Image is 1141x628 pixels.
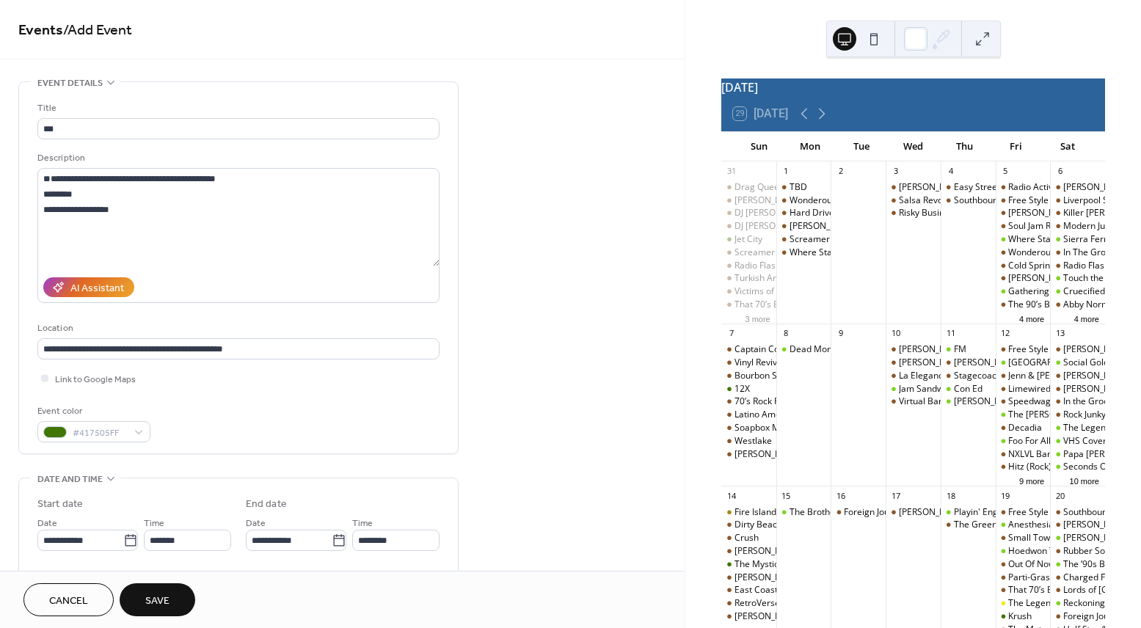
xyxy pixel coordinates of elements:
div: VHS Cover Band [1063,435,1130,448]
div: Where Stars Collide [776,247,831,259]
div: Stagecoach )Country) [941,370,996,382]
div: [PERSON_NAME] & [PERSON_NAME] [734,545,883,558]
div: Soapbox Messiah [734,422,806,434]
div: Radio Flashback [721,260,776,272]
div: 18 [945,490,956,501]
div: Event color [37,404,147,419]
div: Easy Street [941,181,996,194]
div: TBD [790,181,807,194]
div: Virtual Band NYC (R & B) [886,395,941,408]
div: Out Of Nowhere [996,558,1051,571]
div: Bourbon Street Trio [734,370,815,382]
div: DJ Theo [1050,343,1105,356]
div: Stagecoach )Country) [954,370,1042,382]
div: 12 [1000,328,1011,339]
div: Jam Sandwich [899,383,955,395]
div: Captain Cool Band (AKA [PERSON_NAME] & The Pirate Beach Band) [734,343,1010,356]
div: VHS Cover Band [1050,435,1105,448]
div: Reckoning (Grateful Dead) [1050,597,1105,610]
div: Jackie & The Rippers [996,207,1051,219]
div: Charged For Battle/WolfGhoul/Coronary Thrombosis/Goreality [1050,572,1105,584]
div: Out Of Nowhere [1008,558,1074,571]
div: Playin' English [941,506,996,519]
span: Save [145,594,169,609]
div: East Coast Band [721,584,776,596]
div: Salsa Revolution [899,194,966,207]
div: Small Town Gig [1008,532,1071,544]
div: Fri [991,132,1042,161]
div: Free Style Disco with DJ Jeff Nec [996,343,1051,356]
div: 15 [781,490,792,501]
div: Hard Drive [776,207,831,219]
div: Title [37,101,437,116]
div: Lords of 52nd Street [1050,584,1105,596]
div: FM [954,343,966,356]
div: Touch the ’80s [1063,272,1122,285]
div: Vinyl Revival [721,357,776,369]
div: [PERSON_NAME] [899,181,968,194]
div: [PERSON_NAME] Band [899,506,991,519]
div: Captain Cool Band (AKA Jimmy Kenny & The Pirate Beach Band) [721,343,776,356]
div: Westlake [721,435,776,448]
div: Screamer of the Week [776,233,831,246]
div: 1 [781,166,792,177]
div: Southbound (Country) [954,194,1043,207]
div: Soul Jam Revue [1008,220,1071,233]
div: The Green Project [941,519,996,531]
div: Where Stars Collide [790,247,870,259]
div: [PERSON_NAME] (Steel Drums) [899,343,1027,356]
a: Events [18,16,63,45]
div: The Mystic [734,558,779,571]
div: Radio Flashback [1050,260,1105,272]
div: Foreign Journey [831,506,886,519]
div: End date [246,497,287,512]
div: Decadia [1008,422,1042,434]
div: Modern Justice [1050,220,1105,233]
span: Date [246,516,266,531]
div: Rock Junky [1063,409,1106,421]
span: Date [37,516,57,531]
a: Cancel [23,583,114,616]
div: [PERSON_NAME] [1063,383,1132,395]
div: Foreign Journey with A Laser Show [1050,610,1105,623]
div: Danny Kean [1050,383,1105,395]
div: La Elegancia De La Salsa [899,370,1000,382]
div: Con Ed [954,383,983,395]
div: 9 [835,328,846,339]
div: Crush [721,532,776,544]
div: Ashley McBryde [721,610,776,623]
div: TBD [776,181,831,194]
div: Speedwagon/Bryan Adams (REO Speedwagon/Bryan Adams Tribute) [996,395,1051,408]
div: Victims of Rock [721,285,776,298]
div: Elton John & Billy Joel Tribute [996,272,1051,285]
div: 8 [781,328,792,339]
div: Hard Drive [790,207,834,219]
div: Social Gold [1063,357,1109,369]
div: The Brother Pluckers [776,506,831,519]
div: Risky Business (Oldies) [886,207,941,219]
div: Turkish American Night [734,272,831,285]
div: 7 [726,328,737,339]
div: 6 [1054,166,1065,177]
div: Free Style Disco with DJ Jeff Nec [996,194,1051,207]
div: Liverpool Schuffle (Beatles) [1050,194,1105,207]
div: Jenn & [PERSON_NAME] [1008,370,1106,382]
div: AI Assistant [70,281,124,296]
div: Jet City [721,233,776,246]
div: Where Stars Collide [1008,233,1089,246]
div: East Coast [996,357,1051,369]
div: Small Town Gig [996,532,1051,544]
div: Krush [996,610,1051,623]
div: Anesthesia/War Pigs [996,519,1051,531]
button: Save [120,583,195,616]
div: Start date [37,497,83,512]
div: 31 [726,166,737,177]
div: Papa Roach & Rise Against: Rise of the Roach Tour [1050,448,1105,461]
div: The Legendary Murphy's [996,597,1051,610]
div: Mon [784,132,836,161]
div: [DATE] [721,78,1105,96]
div: Social Gold [1050,357,1105,369]
div: FM [941,343,996,356]
div: Turkish American Night [721,272,776,285]
div: Hitz (Rock) [1008,461,1051,473]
